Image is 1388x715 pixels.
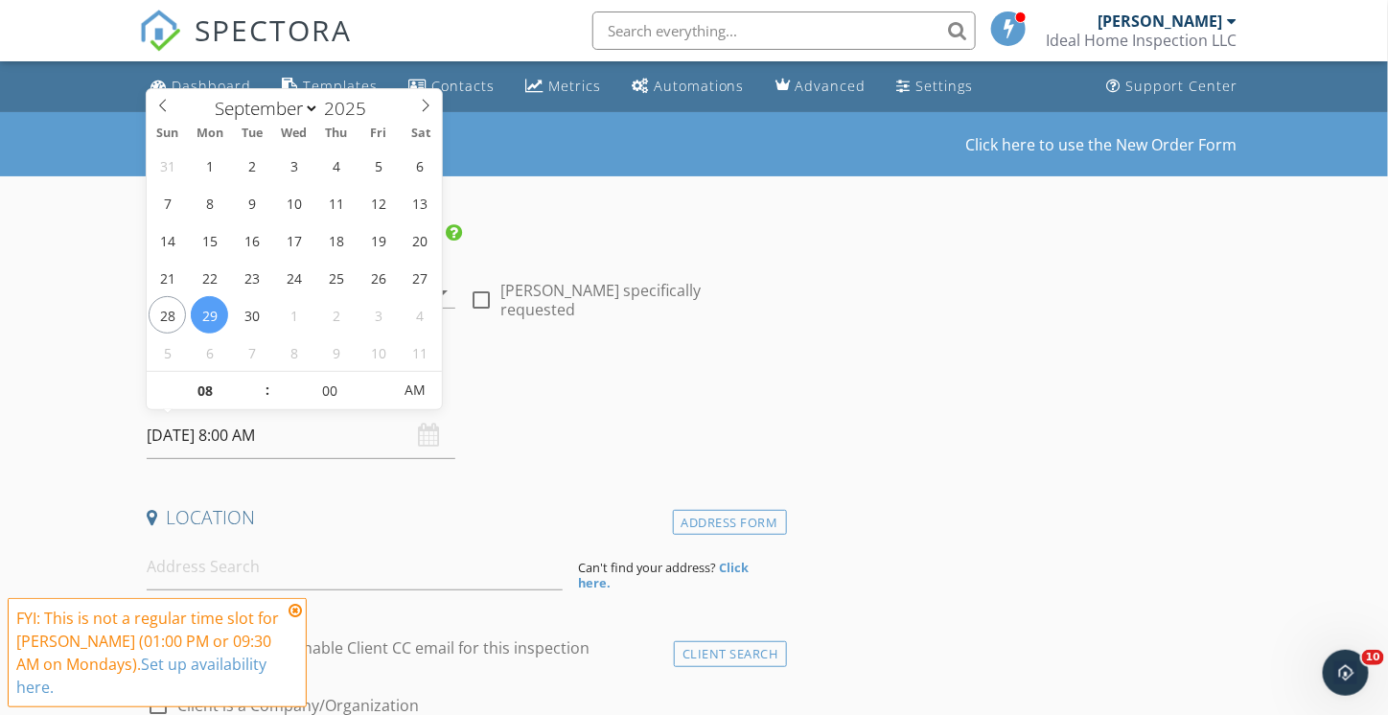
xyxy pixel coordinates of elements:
span: September 29, 2025 [191,296,228,334]
div: Address Form [673,510,787,536]
span: September 8, 2025 [191,184,228,221]
span: Sat [400,127,442,140]
span: October 5, 2025 [149,334,186,371]
i: arrow_drop_down [432,281,455,304]
span: Fri [358,127,400,140]
div: Automations [654,77,745,95]
a: Set up availability here. [16,654,266,698]
input: Address Search [147,543,563,590]
div: Support Center [1125,77,1238,95]
span: October 3, 2025 [359,296,397,334]
span: October 6, 2025 [191,334,228,371]
span: : [265,371,270,409]
span: September 26, 2025 [359,259,397,296]
div: Templates [303,77,378,95]
a: Contacts [401,69,502,104]
span: October 10, 2025 [359,334,397,371]
div: Dashboard [172,77,251,95]
a: Metrics [518,69,609,104]
a: SPECTORA [139,26,352,66]
span: Tue [231,127,273,140]
span: September 16, 2025 [233,221,270,259]
label: Enable Client CC email for this inspection [294,638,590,657]
span: October 1, 2025 [275,296,312,334]
span: September 24, 2025 [275,259,312,296]
span: October 9, 2025 [317,334,355,371]
span: September 9, 2025 [233,184,270,221]
iframe: Intercom live chat [1323,650,1369,696]
span: September 23, 2025 [233,259,270,296]
label: [PERSON_NAME] specifically requested [501,281,779,319]
span: October 8, 2025 [275,334,312,371]
span: September 18, 2025 [317,221,355,259]
span: Sun [147,127,189,140]
span: September 1, 2025 [191,147,228,184]
span: September 17, 2025 [275,221,312,259]
a: Dashboard [143,69,259,104]
span: September 2, 2025 [233,147,270,184]
a: Automations (Basic) [624,69,752,104]
span: September 6, 2025 [402,147,439,184]
span: September 21, 2025 [149,259,186,296]
span: October 7, 2025 [233,334,270,371]
span: September 12, 2025 [359,184,397,221]
span: SPECTORA [195,10,352,50]
span: September 13, 2025 [402,184,439,221]
a: Support Center [1099,69,1245,104]
span: Wed [273,127,315,140]
strong: Click here. [578,559,749,591]
div: Contacts [431,77,495,95]
span: September 25, 2025 [317,259,355,296]
div: Settings [916,77,974,95]
div: Ideal Home Inspection LLC [1046,31,1237,50]
span: September 15, 2025 [191,221,228,259]
a: Advanced [768,69,874,104]
span: Click to toggle [388,371,441,409]
span: September 11, 2025 [317,184,355,221]
h4: Date/Time [147,374,779,399]
span: 10 [1362,650,1384,665]
span: Mon [189,127,231,140]
a: Settings [890,69,982,104]
div: Advanced [796,77,867,95]
span: September 30, 2025 [233,296,270,334]
input: Search everything... [592,12,976,50]
span: September 20, 2025 [402,221,439,259]
span: September 7, 2025 [149,184,186,221]
div: FYI: This is not a regular time slot for [PERSON_NAME] (01:00 PM or 09:30 AM on Mondays). [16,607,283,699]
span: Can't find your address? [578,559,716,576]
span: October 4, 2025 [402,296,439,334]
a: Click here to use the New Order Form [965,137,1237,152]
img: The Best Home Inspection Software - Spectora [139,10,181,52]
span: September 27, 2025 [402,259,439,296]
span: September 10, 2025 [275,184,312,221]
input: Year [319,96,382,121]
span: September 5, 2025 [359,147,397,184]
span: October 11, 2025 [402,334,439,371]
div: [PERSON_NAME] [1098,12,1222,31]
a: Templates [274,69,385,104]
span: August 31, 2025 [149,147,186,184]
div: Metrics [548,77,601,95]
div: Client Search [674,641,787,667]
input: Select date [147,412,455,459]
span: September 4, 2025 [317,147,355,184]
span: September 14, 2025 [149,221,186,259]
h4: Location [147,505,779,530]
span: September 28, 2025 [149,296,186,334]
span: September 22, 2025 [191,259,228,296]
span: October 2, 2025 [317,296,355,334]
span: September 19, 2025 [359,221,397,259]
span: September 3, 2025 [275,147,312,184]
span: Thu [315,127,358,140]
